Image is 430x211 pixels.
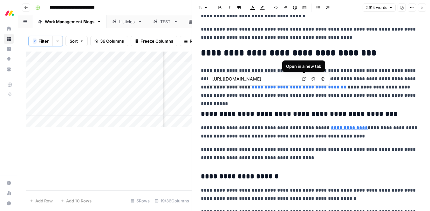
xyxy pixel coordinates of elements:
button: Sort [65,36,88,46]
span: 2 [34,39,36,44]
span: Filter [38,38,49,44]
span: Add 10 Rows [66,198,92,204]
div: 19/36 Columns [152,196,192,206]
span: Add Row [35,198,53,204]
a: Listicles [107,15,148,28]
button: Help + Support [4,198,14,208]
a: Opportunities [4,54,14,64]
button: Add Row [26,196,57,206]
span: Sort [70,38,78,44]
a: Settings [4,178,14,188]
span: 36 Columns [100,38,124,44]
button: Add 10 Rows [57,196,95,206]
a: Work Management Blogs [32,15,107,28]
a: TEST [148,15,183,28]
button: Freeze Columns [131,36,177,46]
a: Blank [183,15,219,28]
span: Freeze Columns [140,38,173,44]
button: Row Height [180,36,217,46]
div: Work Management Blogs [45,18,94,25]
div: 5 Rows [128,196,152,206]
button: Workspace: Monday.com [4,5,14,21]
img: Monday.com Logo [4,7,15,19]
a: Your Data [4,64,14,74]
button: 2Filter [29,36,52,46]
div: 2 [33,39,37,44]
a: Usage [4,188,14,198]
a: Home [4,24,14,34]
div: TEST [160,18,171,25]
button: 2,914 words [363,4,396,12]
div: Listicles [119,18,135,25]
button: 36 Columns [90,36,128,46]
span: 2,914 words [365,5,387,11]
a: Insights [4,44,14,54]
a: Browse [4,34,14,44]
